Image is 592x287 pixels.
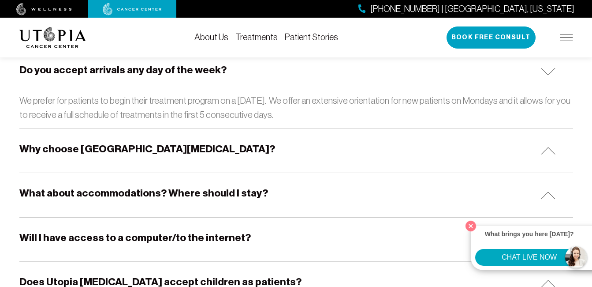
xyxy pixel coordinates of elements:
[475,249,583,266] button: CHAT LIVE NOW
[447,26,536,49] button: Book Free Consult
[485,230,574,238] strong: What brings you here [DATE]?
[370,3,574,15] span: [PHONE_NUMBER] | [GEOGRAPHIC_DATA], [US_STATE]
[103,3,162,15] img: cancer center
[19,231,251,245] h5: Will I have access to a computer/to the internet?
[19,142,275,156] h5: Why choose [GEOGRAPHIC_DATA][MEDICAL_DATA]?
[19,63,227,77] h5: Do you accept arrivals any day of the week?
[19,186,268,200] h5: What about accommodations? Where should I stay?
[463,219,478,234] button: Close
[19,27,86,48] img: logo
[541,147,555,155] img: icon
[541,68,555,76] img: icon
[235,32,278,42] a: Treatments
[285,32,338,42] a: Patient Stories
[16,3,72,15] img: wellness
[541,192,555,199] img: icon
[358,3,574,15] a: [PHONE_NUMBER] | [GEOGRAPHIC_DATA], [US_STATE]
[560,34,573,41] img: icon-hamburger
[194,32,228,42] a: About Us
[19,94,573,121] p: We prefer for patients to begin their treatment program on a [DATE]. We offer an extensive orient...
